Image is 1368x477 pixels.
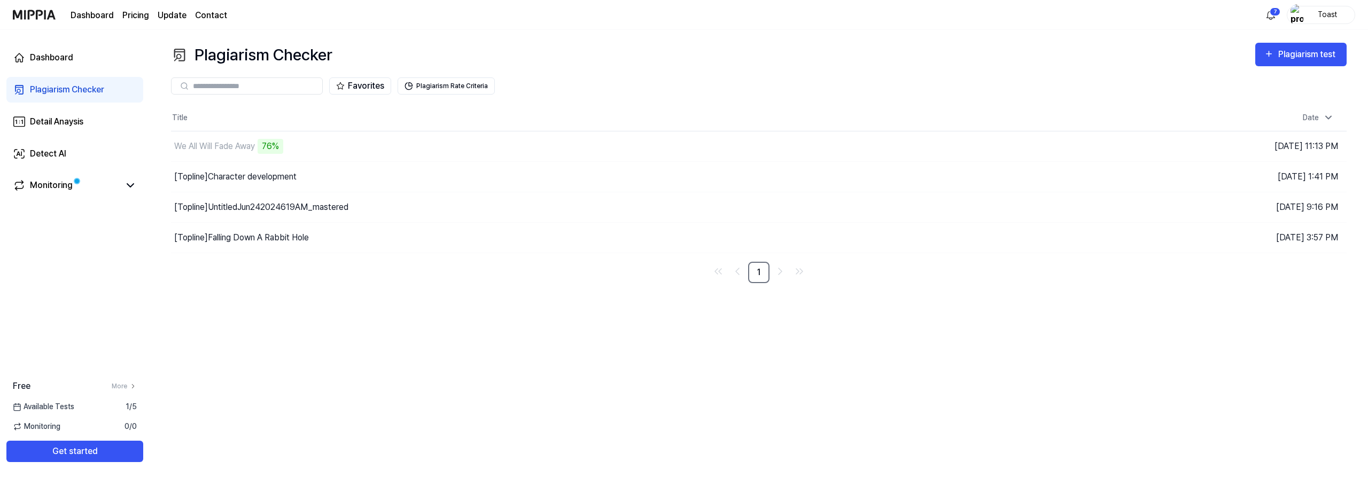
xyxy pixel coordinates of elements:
[1264,9,1277,21] img: 알림
[748,262,770,283] a: 1
[6,441,143,462] button: Get started
[258,139,283,154] div: 76%
[30,115,83,128] div: Detail Anaysis
[1053,131,1347,161] td: [DATE] 11:13 PM
[30,147,66,160] div: Detect AI
[1299,109,1338,127] div: Date
[13,401,74,412] span: Available Tests
[122,9,149,22] a: Pricing
[171,262,1347,283] nav: pagination
[195,9,227,22] a: Contact
[1278,48,1338,61] div: Plagiarism test
[729,263,746,280] a: Go to previous page
[174,170,297,183] div: [Topline] Character development
[772,263,789,280] a: Go to next page
[30,179,73,192] div: Monitoring
[112,381,137,391] a: More
[171,43,332,67] div: Plagiarism Checker
[1307,9,1348,20] div: Toast
[1255,43,1347,66] button: Plagiarism test
[1291,4,1303,26] img: profile
[6,45,143,71] a: Dashboard
[1053,161,1347,192] td: [DATE] 1:41 PM
[30,83,104,96] div: Plagiarism Checker
[125,421,137,432] span: 0 / 0
[13,421,60,432] span: Monitoring
[126,401,137,412] span: 1 / 5
[6,109,143,135] a: Detail Anaysis
[329,77,391,95] button: Favorites
[1053,222,1347,253] td: [DATE] 3:57 PM
[6,77,143,103] a: Plagiarism Checker
[710,263,727,280] a: Go to first page
[6,141,143,167] a: Detect AI
[13,179,120,192] a: Monitoring
[398,77,495,95] button: Plagiarism Rate Criteria
[158,9,186,22] a: Update
[174,140,255,153] div: We All Will Fade Away
[1270,7,1280,16] div: 7
[1262,6,1279,24] button: 알림7
[1287,6,1355,24] button: profileToast
[174,231,309,244] div: [Topline] Falling Down A Rabbit Hole
[174,201,348,214] div: [Topline] UntitledJun242024619AM_mastered
[13,380,30,393] span: Free
[71,9,114,22] a: Dashboard
[171,105,1053,131] th: Title
[30,51,73,64] div: Dashboard
[791,263,808,280] a: Go to last page
[1053,192,1347,222] td: [DATE] 9:16 PM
